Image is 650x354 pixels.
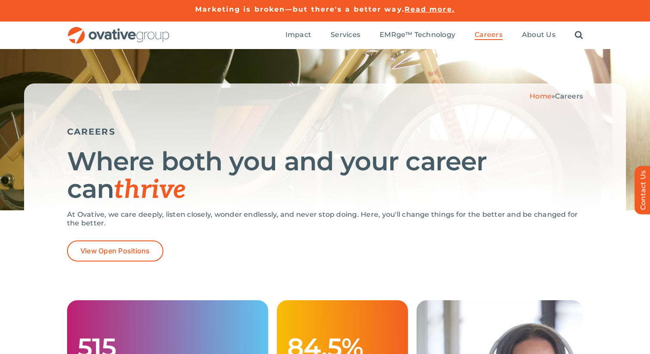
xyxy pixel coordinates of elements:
a: OG_Full_horizontal_RGB [67,26,170,34]
span: thrive [114,175,186,206]
a: Marketing is broken—but there's a better way. [195,5,405,13]
a: Search [575,31,583,40]
span: » [530,92,583,100]
span: EMRge™ Technology [380,31,455,39]
a: Impact [285,31,311,40]
span: Services [331,31,360,39]
a: Careers [475,31,503,40]
h1: Where both you and your career can [67,148,583,204]
span: View Open Positions [80,247,150,255]
span: Careers [475,31,503,39]
a: Services [331,31,360,40]
a: About Us [522,31,555,40]
p: At Ovative, we care deeply, listen closely, wonder endlessly, and never stop doing. Here, you'll ... [67,210,583,228]
a: View Open Positions [67,240,163,262]
span: Impact [285,31,311,39]
a: Read more. [405,5,455,13]
span: Careers [555,92,583,100]
h5: CAREERS [67,126,583,137]
span: About Us [522,31,555,39]
a: EMRge™ Technology [380,31,455,40]
a: Home [530,92,552,100]
nav: Menu [285,22,583,49]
